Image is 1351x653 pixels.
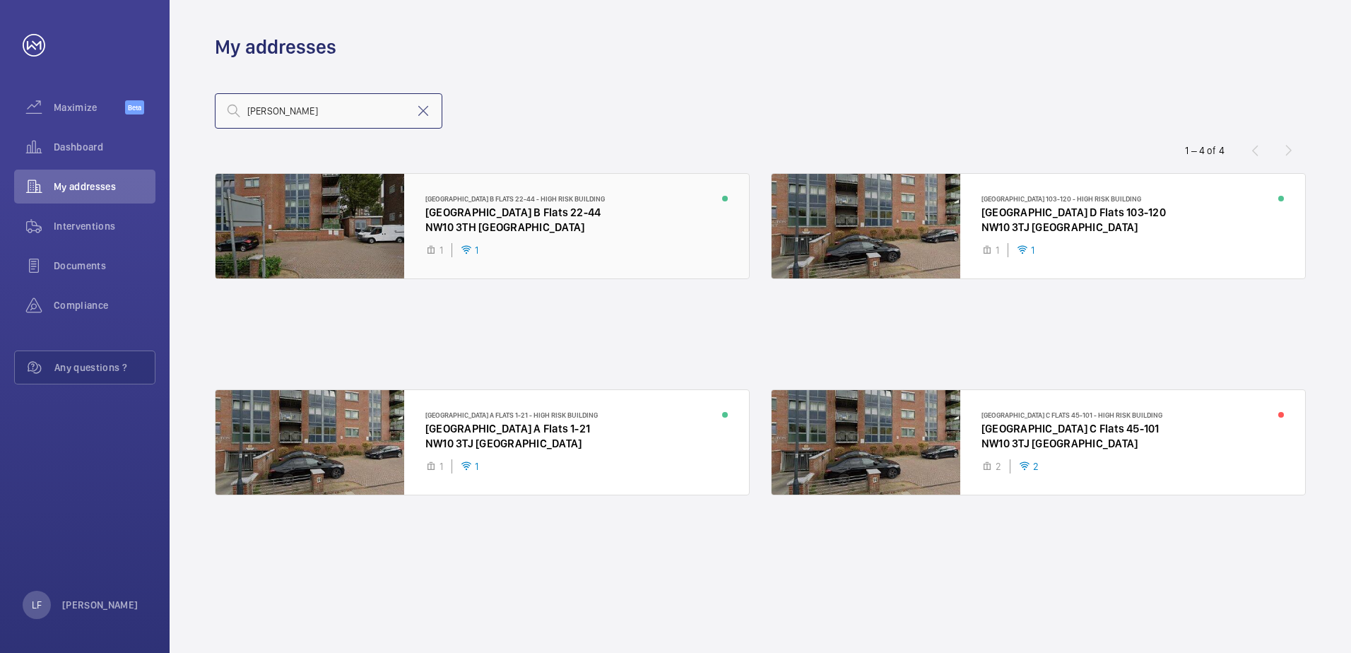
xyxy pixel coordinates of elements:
span: Maximize [54,100,125,114]
span: Beta [125,100,144,114]
span: Dashboard [54,140,155,154]
p: [PERSON_NAME] [62,598,138,612]
span: My addresses [54,180,155,194]
input: Search by address [215,93,442,129]
h1: My addresses [215,34,336,60]
div: 1 – 4 of 4 [1185,143,1225,158]
p: LF [32,598,42,612]
span: Compliance [54,298,155,312]
span: Interventions [54,219,155,233]
span: Documents [54,259,155,273]
span: Any questions ? [54,360,155,375]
